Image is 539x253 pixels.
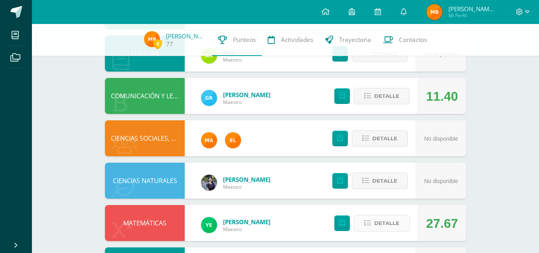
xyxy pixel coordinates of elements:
[448,5,496,13] span: [PERSON_NAME] [PERSON_NAME]
[201,217,217,233] img: dfa1fd8186729af5973cf42d94c5b6ba.png
[223,99,270,106] span: Maestro
[399,36,427,44] span: Contactos
[225,132,241,148] img: 31c982a1c1d67d3c4d1e96adbf671f86.png
[201,175,217,191] img: b2b209b5ecd374f6d147d0bc2cef63fa.png
[426,4,442,20] img: 6836aa3427f9a1a50e214aa154154334.png
[319,24,377,56] a: Trayectoria
[372,173,397,188] span: Detalle
[374,216,399,231] span: Detalle
[223,218,270,226] a: [PERSON_NAME]
[223,183,270,190] span: Maestro
[372,131,397,146] span: Detalle
[223,91,270,99] a: [PERSON_NAME]
[223,175,270,183] a: [PERSON_NAME]
[424,178,458,184] span: No disponible
[223,56,242,63] span: Maestro
[426,78,458,114] div: 11.40
[426,205,458,241] div: 27.67
[233,36,256,44] span: Punteos
[105,205,185,241] div: MATEMÁTICAS
[377,24,433,56] a: Contactos
[352,173,408,189] button: Detalle
[352,130,408,147] button: Detalle
[105,78,185,114] div: COMUNICACIÓN Y LENGUAJE, IDIOMA ESPAÑOL
[339,36,371,44] span: Trayectoria
[354,88,410,104] button: Detalle
[354,215,410,231] button: Detalle
[166,32,206,40] a: [PERSON_NAME]
[281,36,313,44] span: Actividades
[105,120,185,156] div: CIENCIAS SOCIALES, FORMACIÓN CIUDADANA E INTERCULTURALIDAD
[166,40,173,48] a: 77
[223,226,270,233] span: Maestro
[153,39,162,49] span: 0
[144,31,160,47] img: 6836aa3427f9a1a50e214aa154154334.png
[201,132,217,148] img: 266030d5bbfb4fab9f05b9da2ad38396.png
[424,135,458,142] span: No disponible
[212,24,262,56] a: Punteos
[448,12,496,19] span: Mi Perfil
[374,89,399,104] span: Detalle
[262,24,319,56] a: Actividades
[105,163,185,199] div: CIENCIAS NATURALES
[201,90,217,106] img: 47e0c6d4bfe68c431262c1f147c89d8f.png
